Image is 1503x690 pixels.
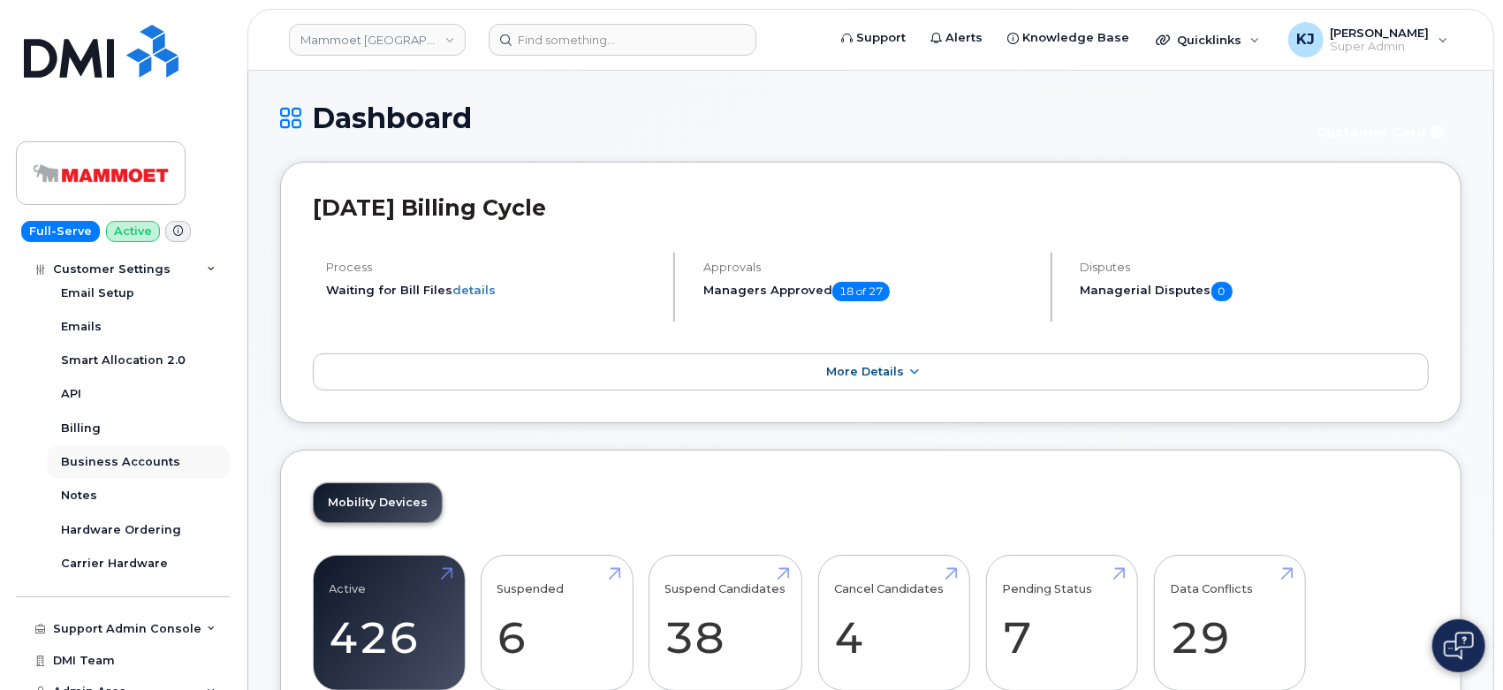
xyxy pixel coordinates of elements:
h4: Approvals [703,261,1036,274]
h5: Managers Approved [703,282,1036,301]
a: Suspend Candidates 38 [665,565,786,681]
h4: Disputes [1081,261,1429,274]
a: Suspended 6 [497,565,617,681]
a: Pending Status 7 [1002,565,1121,681]
a: Data Conflicts 29 [1170,565,1289,681]
a: details [452,283,496,297]
a: Mobility Devices [314,483,442,522]
a: Cancel Candidates 4 [834,565,953,681]
h4: Process [326,261,658,274]
a: Active 426 [330,565,449,681]
h1: Dashboard [280,102,1294,133]
h5: Managerial Disputes [1081,282,1429,301]
li: Waiting for Bill Files [326,282,658,299]
span: 18 of 27 [832,282,890,301]
button: Customer Card [1302,117,1461,148]
h2: [DATE] Billing Cycle [313,194,1429,221]
span: 0 [1211,282,1233,301]
span: More Details [826,365,904,378]
img: Open chat [1444,632,1474,660]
